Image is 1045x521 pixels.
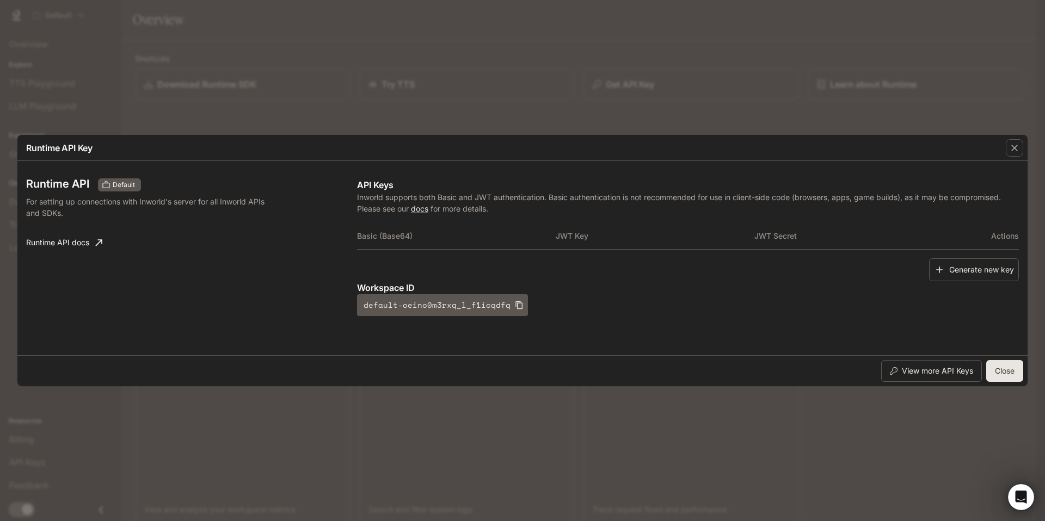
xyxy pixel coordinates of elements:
[411,204,428,213] a: docs
[357,178,1019,191] p: API Keys
[108,180,139,190] span: Default
[1008,484,1034,510] iframe: Intercom live chat
[357,281,1019,294] p: Workspace ID
[357,294,528,316] button: default-oeino0m3rxq_l_f1icqdfq
[26,178,89,189] h3: Runtime API
[754,223,953,249] th: JWT Secret
[881,360,982,382] button: View more API Keys
[929,258,1019,282] button: Generate new key
[986,360,1023,382] button: Close
[952,223,1019,249] th: Actions
[98,178,141,191] div: These keys will apply to your current workspace only
[357,191,1019,214] p: Inworld supports both Basic and JWT authentication. Basic authentication is not recommended for u...
[556,223,754,249] th: JWT Key
[357,223,556,249] th: Basic (Base64)
[26,196,268,219] p: For setting up connections with Inworld's server for all Inworld APIs and SDKs.
[26,141,93,154] p: Runtime API Key
[22,232,107,253] a: Runtime API docs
